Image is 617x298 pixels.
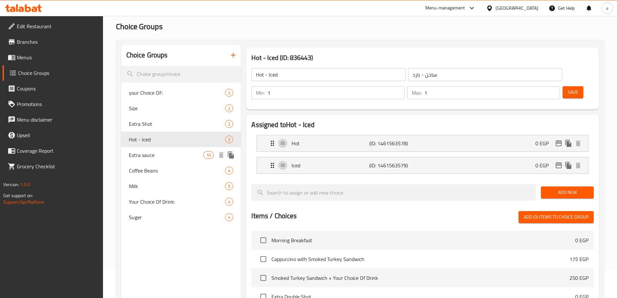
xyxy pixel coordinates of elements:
h3: Hot - Iced (ID: 836443) [251,53,594,63]
span: 1.0.0 [20,180,30,189]
a: Upsell [3,127,103,143]
span: Hot - Iced [129,136,225,143]
li: Expand [251,132,594,154]
p: Hot [291,139,369,147]
button: delete [573,161,583,170]
span: Promotions [17,100,98,108]
button: duplicate [564,138,573,148]
span: Version: [3,180,19,189]
span: Size [129,104,225,112]
span: Select choice [257,252,270,266]
span: Choice Groups [18,69,98,77]
span: Suger [129,213,225,221]
div: Size2 [121,101,241,116]
span: Choice Groups [116,19,163,34]
a: Branches [3,34,103,50]
div: Choices [225,136,233,143]
span: Your Choice Of Drink: [129,198,225,206]
button: delete [216,150,226,160]
span: Add (0) items to choice group [524,213,588,221]
button: edit [554,161,564,170]
p: (ID: 1461563579) [369,161,421,169]
div: Choices [225,182,233,190]
button: duplicate [564,161,573,170]
p: 0 EGP [575,236,588,244]
span: Cappuccino with Smoked Turkey Sandwich [271,255,569,263]
span: Add New [546,188,588,197]
span: Menus [17,54,98,61]
span: your Choice OF: [129,89,225,97]
div: Choices [225,213,233,221]
span: Select choice [257,233,270,247]
button: delete [573,138,583,148]
a: Support.OpsPlatform [3,198,44,206]
p: 250 EGP [569,274,588,282]
div: Choices [225,120,233,128]
span: Coverage Report [17,147,98,155]
div: [GEOGRAPHIC_DATA] [496,5,538,12]
p: (ID: 1461563578) [369,139,421,147]
div: Expand [257,135,588,151]
h2: Items / Choices [251,211,297,221]
span: Smoked Turkey Sandwich + Your Choice Of Drink [271,274,569,282]
div: Choices [225,89,233,97]
div: Choices [225,167,233,174]
span: 4 [225,199,233,205]
p: Max: [412,89,422,97]
span: Edit Restaurant [17,22,98,30]
p: Iced [291,161,369,169]
a: Coupons [3,81,103,96]
a: Grocery Checklist [3,159,103,174]
div: Your Choice Of Drink:4 [121,194,241,209]
span: Morning Breakfast [271,236,575,244]
a: Promotions [3,96,103,112]
span: Coffee Beans [129,167,225,174]
button: Add New [541,186,594,198]
span: 4 [225,168,233,174]
button: edit [554,138,564,148]
input: search [121,66,241,82]
div: Hot - Iced2 [121,132,241,147]
h2: Assigned to Hot - Iced [251,120,594,130]
a: Menu disclaimer [3,112,103,127]
p: Min: [256,89,265,97]
a: Coverage Report [3,143,103,159]
button: Add (0) items to choice group [519,211,594,223]
span: Upsell [17,131,98,139]
span: a [606,5,608,12]
p: 0 EGP [535,161,554,169]
span: Save [568,88,578,96]
div: Extra Shot2 [121,116,241,132]
div: Choices [203,151,214,159]
p: 175 EGP [569,255,588,263]
span: Extra Shot [129,120,225,128]
p: 0 EGP [535,139,554,147]
div: Suger4 [121,209,241,225]
div: Milk5 [121,178,241,194]
div: Choices [225,104,233,112]
span: Branches [17,38,98,46]
span: Coupons [17,85,98,92]
span: 2 [225,121,233,127]
h2: Choice Groups [126,50,168,60]
span: 2 [225,90,233,96]
button: duplicate [226,150,236,160]
div: Menu-management [425,4,465,12]
span: Milk [129,182,225,190]
li: Expand [251,154,594,176]
span: Select choice [257,271,270,285]
span: Grocery Checklist [17,162,98,170]
div: Coffee Beans4 [121,163,241,178]
span: 2 [225,105,233,112]
input: search [251,184,536,201]
div: Extra sauce10deleteduplicate [121,147,241,163]
div: Expand [257,157,588,173]
span: Extra sauce [129,151,204,159]
a: Menus [3,50,103,65]
a: Choice Groups [3,65,103,81]
span: 5 [225,183,233,189]
span: Get support on: [3,191,33,200]
div: your Choice OF:2 [121,85,241,101]
a: Edit Restaurant [3,18,103,34]
button: Save [563,86,583,98]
